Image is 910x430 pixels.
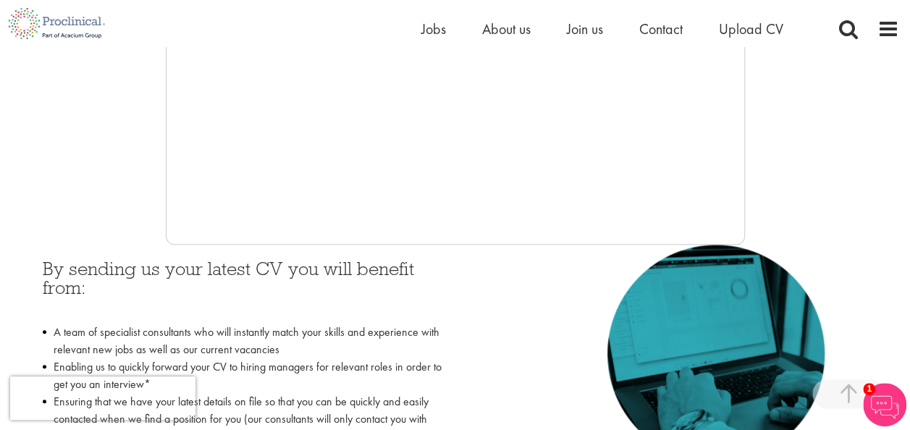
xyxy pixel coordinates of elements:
[43,259,445,316] h3: By sending us your latest CV you will benefit from:
[719,20,783,38] a: Upload CV
[421,20,446,38] a: Jobs
[43,324,445,358] li: A team of specialist consultants who will instantly match your skills and experience with relevan...
[482,20,531,38] a: About us
[567,20,603,38] a: Join us
[43,358,445,393] li: Enabling us to quickly forward your CV to hiring managers for relevant roles in order to get you ...
[10,376,195,420] iframe: reCAPTCHA
[863,383,906,426] img: Chatbot
[863,383,875,395] span: 1
[639,20,683,38] a: Contact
